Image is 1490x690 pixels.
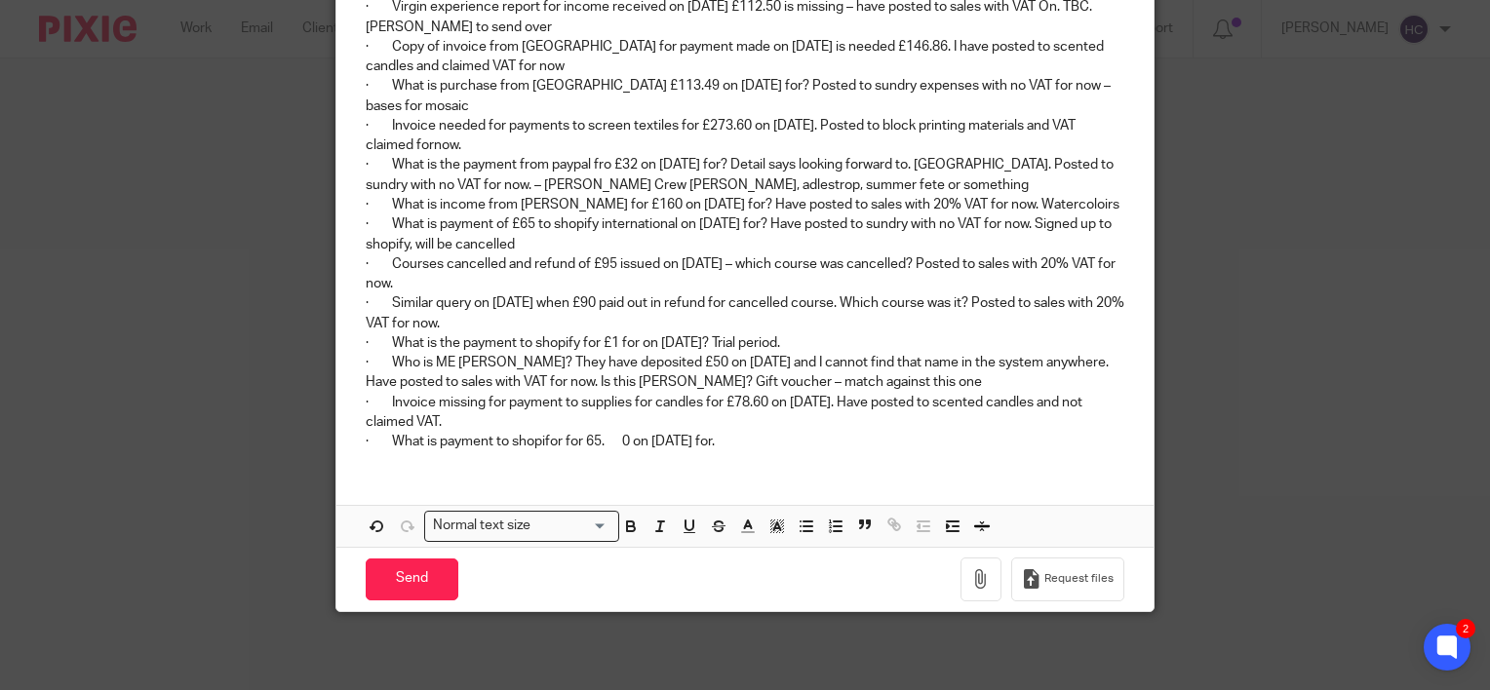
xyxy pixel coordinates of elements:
p: · Invoice needed for payments to screen textiles for £273.60 on [DATE]. Posted to block printing ... [366,116,1124,156]
p: · What is payment of £65 to shopify international on [DATE] for? Have posted to sundry with no VA... [366,214,1124,254]
div: 2 [1456,619,1475,638]
p: · What is purchase from [GEOGRAPHIC_DATA] £113.49 on [DATE] for? Posted to sundry expenses with n... [366,76,1124,116]
p: · What is the payment to shopify for £1 for on [DATE]? Trial period. [366,333,1124,353]
p: · What is income from [PERSON_NAME] for £160 on [DATE] for? Have posted to sales with 20% VAT for... [366,195,1124,214]
p: · Courses cancelled and refund of £95 issued on [DATE] – which course was cancelled? Posted to sa... [366,254,1124,294]
input: Search for option [537,516,608,536]
span: Normal text size [429,516,535,536]
p: · Copy of invoice from [GEOGRAPHIC_DATA] for payment made on [DATE] is needed £146.86. I have pos... [366,37,1124,77]
p: · What is the payment from paypal fro £32 on [DATE] for? Detail says looking forward to. [GEOGRAP... [366,155,1124,195]
p: · What is payment to shopifor for 65. 0 on [DATE] for. [366,432,1124,451]
p: · Invoice missing for payment to supplies for candles for £78.60 on [DATE]. Have posted to scente... [366,393,1124,433]
p: · Similar query on [DATE] when £90 paid out in refund for cancelled course. Which course was it? ... [366,293,1124,333]
div: Search for option [424,511,619,541]
button: Request files [1011,557,1124,601]
input: Send [366,558,458,600]
span: Request files [1044,571,1114,587]
p: · Who is ME [PERSON_NAME]? They have deposited £50 on [DATE] and I cannot find that name in the s... [366,353,1124,393]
